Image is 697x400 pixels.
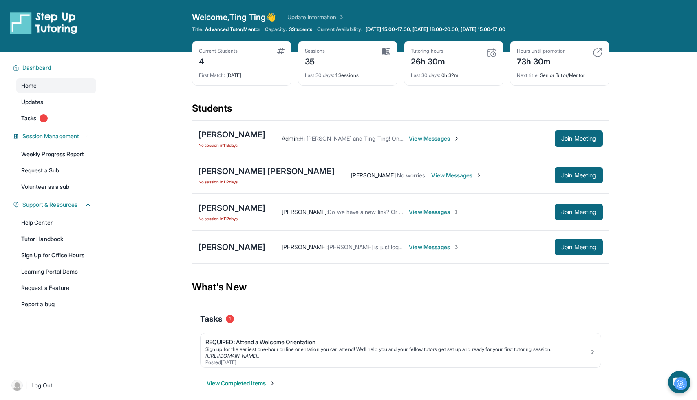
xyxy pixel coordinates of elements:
a: REQUIRED: Attend a Welcome OrientationSign up for the earliest one-hour online orientation you ca... [201,333,601,367]
div: Students [192,102,609,120]
a: Tasks1 [16,111,96,126]
div: [PERSON_NAME] [199,241,265,253]
img: card [277,48,285,54]
a: Sign Up for Office Hours [16,248,96,263]
span: No session in 112 days [199,215,265,222]
span: Current Availability: [317,26,362,33]
span: First Match : [199,72,225,78]
div: [DATE] [199,67,285,79]
img: card [382,48,390,55]
span: View Messages [409,243,460,251]
span: | [26,380,28,390]
div: Tutoring hours [411,48,446,54]
span: Session Management [22,132,79,140]
button: Join Meeting [555,204,603,220]
button: Support & Resources [19,201,91,209]
img: card [487,48,496,57]
a: Tutor Handbook [16,232,96,246]
a: Volunteer as a sub [16,179,96,194]
span: Log Out [31,381,53,389]
span: Title: [192,26,203,33]
img: Chevron-Right [476,172,482,179]
div: 1 Sessions [305,67,390,79]
span: No worries! [397,172,427,179]
span: Do we have a new link? Or password? [328,208,427,215]
div: REQUIRED: Attend a Welcome Orientation [205,338,589,346]
span: Tasks [21,114,36,122]
span: Home [21,82,37,90]
button: Join Meeting [555,239,603,255]
button: Join Meeting [555,130,603,147]
span: Join Meeting [561,173,596,178]
span: Join Meeting [561,210,596,214]
img: Chevron-Right [453,209,460,215]
span: View Messages [431,171,482,179]
span: View Messages [409,208,460,216]
span: Join Meeting [561,245,596,250]
div: 4 [199,54,238,67]
button: Dashboard [19,64,91,72]
span: Last 30 days : [305,72,334,78]
div: 26h 30m [411,54,446,67]
a: [URL][DOMAIN_NAME].. [205,353,260,359]
span: [PERSON_NAME] : [282,243,328,250]
span: Welcome, Ting Ting 👋 [192,11,276,23]
div: [PERSON_NAME] [199,129,265,140]
span: Tasks [200,313,223,325]
img: Chevron-Right [453,244,460,250]
span: Capacity: [265,26,287,33]
div: 73h 30m [517,54,566,67]
span: [PERSON_NAME] : [282,208,328,215]
span: 1 [40,114,48,122]
a: Report a bug [16,297,96,312]
span: [DATE] 15:00-17:00, [DATE] 18:00-20:00, [DATE] 15:00-17:00 [366,26,505,33]
a: Weekly Progress Report [16,147,96,161]
span: Admin : [282,135,299,142]
a: Update Information [287,13,344,21]
a: Home [16,78,96,93]
span: Next title : [517,72,539,78]
span: Dashboard [22,64,51,72]
div: [PERSON_NAME] [PERSON_NAME] [199,166,335,177]
span: [PERSON_NAME] is just logging on [328,243,418,250]
div: [PERSON_NAME] [199,202,265,214]
div: Current Students [199,48,238,54]
div: What's New [192,269,609,305]
div: Sign up for the earliest one-hour online orientation you can attend! We’ll help you and your fell... [205,346,589,353]
span: Last 30 days : [411,72,440,78]
a: [DATE] 15:00-17:00, [DATE] 18:00-20:00, [DATE] 15:00-17:00 [364,26,507,33]
button: View Completed Items [207,379,276,387]
span: Support & Resources [22,201,77,209]
div: Hours until promotion [517,48,566,54]
img: Chevron-Right [453,135,460,142]
span: Advanced Tutor/Mentor [205,26,260,33]
span: No session in 112 days [199,179,335,185]
span: 3 Students [289,26,313,33]
a: Updates [16,95,96,109]
a: Request a Feature [16,281,96,295]
a: Help Center [16,215,96,230]
span: View Messages [409,135,460,143]
div: 0h 32m [411,67,496,79]
button: Session Management [19,132,91,140]
span: Join Meeting [561,136,596,141]
div: 35 [305,54,325,67]
img: logo [10,11,77,34]
span: 1 [226,315,234,323]
div: Senior Tutor/Mentor [517,67,602,79]
button: chat-button [668,371,690,393]
span: No session in 113 days [199,142,265,148]
img: user-img [11,380,23,391]
div: Posted [DATE] [205,359,589,366]
a: Request a Sub [16,163,96,178]
div: Sessions [305,48,325,54]
span: Updates [21,98,44,106]
img: Chevron Right [337,13,345,21]
a: Learning Portal Demo [16,264,96,279]
img: card [593,48,602,57]
span: [PERSON_NAME] : [351,172,397,179]
a: |Log Out [8,376,96,394]
button: Join Meeting [555,167,603,183]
